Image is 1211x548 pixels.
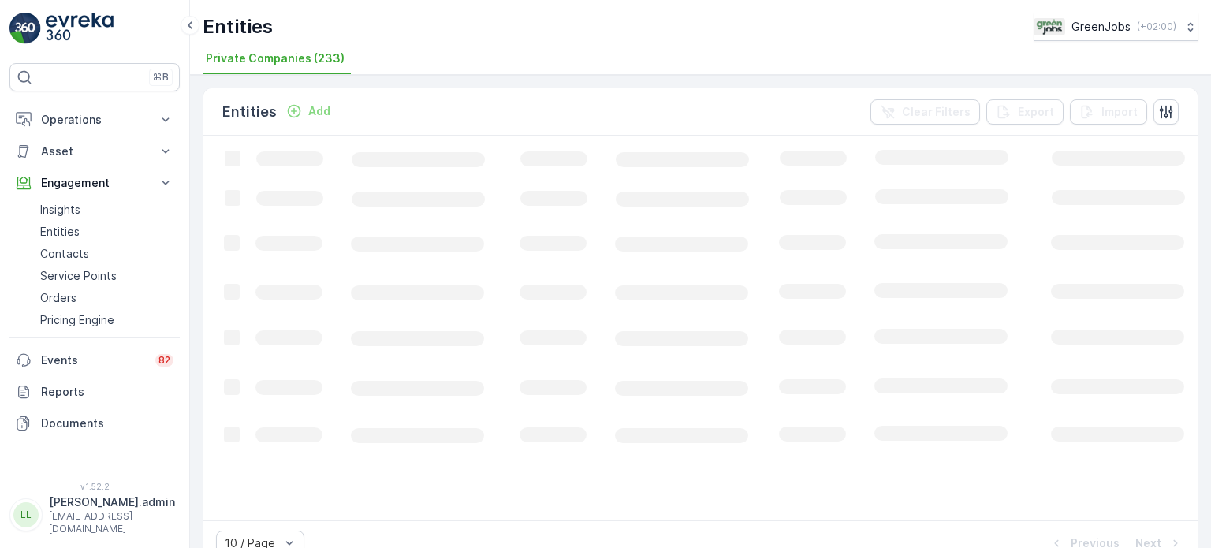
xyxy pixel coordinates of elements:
p: Reports [41,384,173,400]
a: Orders [34,287,180,309]
p: Export [1018,104,1054,120]
p: Entities [40,224,80,240]
p: Contacts [40,246,89,262]
p: Pricing Engine [40,312,114,328]
div: LL [13,502,39,527]
button: Engagement [9,167,180,199]
a: Entities [34,221,180,243]
button: Import [1070,99,1147,125]
button: GreenJobs(+02:00) [1034,13,1198,41]
p: Documents [41,416,173,431]
img: logo_light-DOdMpM7g.png [46,13,114,44]
a: Documents [9,408,180,439]
button: Add [280,102,337,121]
a: Events82 [9,345,180,376]
a: Contacts [34,243,180,265]
img: Green_Jobs_Logo.png [1034,18,1065,35]
p: ⌘B [153,71,169,84]
p: ( +02:00 ) [1137,21,1176,33]
button: LL[PERSON_NAME].admin[EMAIL_ADDRESS][DOMAIN_NAME] [9,494,180,535]
p: Import [1101,104,1138,120]
p: Asset [41,144,148,159]
a: Pricing Engine [34,309,180,331]
p: Insights [40,202,80,218]
p: [EMAIL_ADDRESS][DOMAIN_NAME] [49,510,175,535]
span: Private Companies (233) [206,50,345,66]
span: v 1.52.2 [9,482,180,491]
p: 82 [158,354,170,367]
p: Orders [40,290,76,306]
button: Clear Filters [870,99,980,125]
p: GreenJobs [1071,19,1131,35]
img: logo [9,13,41,44]
button: Export [986,99,1064,125]
p: Events [41,352,146,368]
p: Engagement [41,175,148,191]
p: Add [308,103,330,119]
p: Service Points [40,268,117,284]
button: Asset [9,136,180,167]
p: Entities [203,14,273,39]
a: Insights [34,199,180,221]
p: Clear Filters [902,104,971,120]
p: Entities [222,101,277,123]
p: Operations [41,112,148,128]
button: Operations [9,104,180,136]
a: Service Points [34,265,180,287]
a: Reports [9,376,180,408]
p: [PERSON_NAME].admin [49,494,175,510]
